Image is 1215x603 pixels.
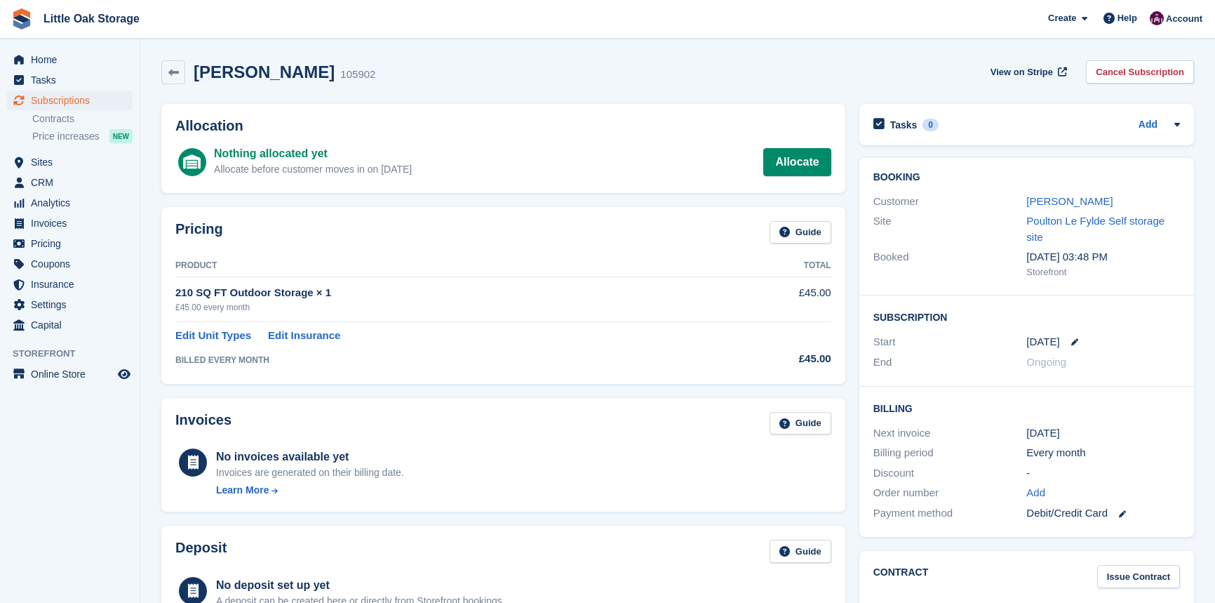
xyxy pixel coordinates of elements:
span: Online Store [31,364,115,384]
time: 2025-09-23 00:00:00 UTC [1026,334,1059,350]
a: Add [1026,485,1045,501]
a: Contracts [32,112,133,126]
span: Pricing [31,234,115,253]
div: Order number [873,485,1027,501]
span: Tasks [31,70,115,90]
div: Billing period [873,445,1027,461]
div: Nothing allocated yet [214,145,412,162]
a: Little Oak Storage [38,7,145,30]
span: View on Stripe [991,65,1053,79]
h2: Pricing [175,221,223,244]
div: No invoices available yet [216,449,404,465]
a: menu [7,315,133,335]
a: menu [7,152,133,172]
a: Price increases NEW [32,128,133,144]
div: £45.00 every month [175,301,724,314]
div: Discount [873,465,1027,482]
div: Storefront [1026,265,1180,279]
div: Learn More [216,483,269,498]
a: menu [7,91,133,110]
div: Allocate before customer moves in on [DATE] [214,162,412,177]
div: No deposit set up yet [216,577,505,594]
th: Product [175,255,724,277]
h2: Allocation [175,118,831,134]
img: Morgen Aujla [1150,11,1164,25]
div: 0 [922,119,939,131]
a: Cancel Subscription [1086,60,1194,84]
a: Allocate [763,148,831,176]
span: Capital [31,315,115,335]
h2: Invoices [175,412,231,435]
div: End [873,354,1027,371]
span: Account [1166,12,1202,26]
a: Guide [770,221,831,244]
div: Site [873,213,1027,245]
h2: Contract [873,565,929,588]
div: Payment method [873,505,1027,522]
div: Debit/Credit Card [1026,505,1180,522]
td: £45.00 [724,277,831,322]
span: Sites [31,152,115,172]
span: Storefront [13,347,140,361]
a: Preview store [116,366,133,383]
div: Booked [873,249,1027,279]
span: Settings [31,295,115,314]
a: menu [7,254,133,274]
h2: [PERSON_NAME] [194,62,335,81]
h2: Billing [873,401,1180,415]
span: Home [31,50,115,69]
div: BILLED EVERY MONTH [175,354,724,366]
a: menu [7,173,133,192]
h2: Subscription [873,310,1180,324]
a: Add [1139,117,1157,133]
a: menu [7,274,133,294]
a: Edit Insurance [268,328,340,344]
a: Guide [770,412,831,435]
a: menu [7,234,133,253]
a: menu [7,295,133,314]
span: Subscriptions [31,91,115,110]
div: Every month [1026,445,1180,461]
div: [DATE] 03:48 PM [1026,249,1180,265]
span: Invoices [31,213,115,233]
div: - [1026,465,1180,482]
a: View on Stripe [985,60,1070,84]
div: [DATE] [1026,425,1180,442]
div: Next invoice [873,425,1027,442]
img: stora-icon-8386f47178a22dfd0bd8f6a31ec36ba5ce8667c1dd55bd0f319d3a0aa187defe.svg [11,8,32,29]
span: Help [1117,11,1137,25]
span: Insurance [31,274,115,294]
h2: Tasks [890,119,918,131]
div: £45.00 [724,351,831,367]
div: NEW [109,129,133,143]
span: Price increases [32,130,100,143]
a: menu [7,70,133,90]
span: Create [1048,11,1076,25]
a: Poulton Le Fylde Self storage site [1026,215,1164,243]
span: Ongoing [1026,356,1066,368]
span: Analytics [31,193,115,213]
div: Invoices are generated on their billing date. [216,465,404,480]
a: Guide [770,540,831,563]
a: menu [7,193,133,213]
div: Start [873,334,1027,350]
span: Coupons [31,254,115,274]
div: 105902 [340,67,375,83]
h2: Booking [873,172,1180,183]
div: 210 SQ FT Outdoor Storage × 1 [175,285,724,301]
a: Issue Contract [1097,565,1180,588]
span: CRM [31,173,115,192]
a: [PERSON_NAME] [1026,195,1113,207]
a: menu [7,50,133,69]
div: Customer [873,194,1027,210]
a: Learn More [216,483,404,498]
h2: Deposit [175,540,227,563]
a: Edit Unit Types [175,328,251,344]
th: Total [724,255,831,277]
a: menu [7,364,133,384]
a: menu [7,213,133,233]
